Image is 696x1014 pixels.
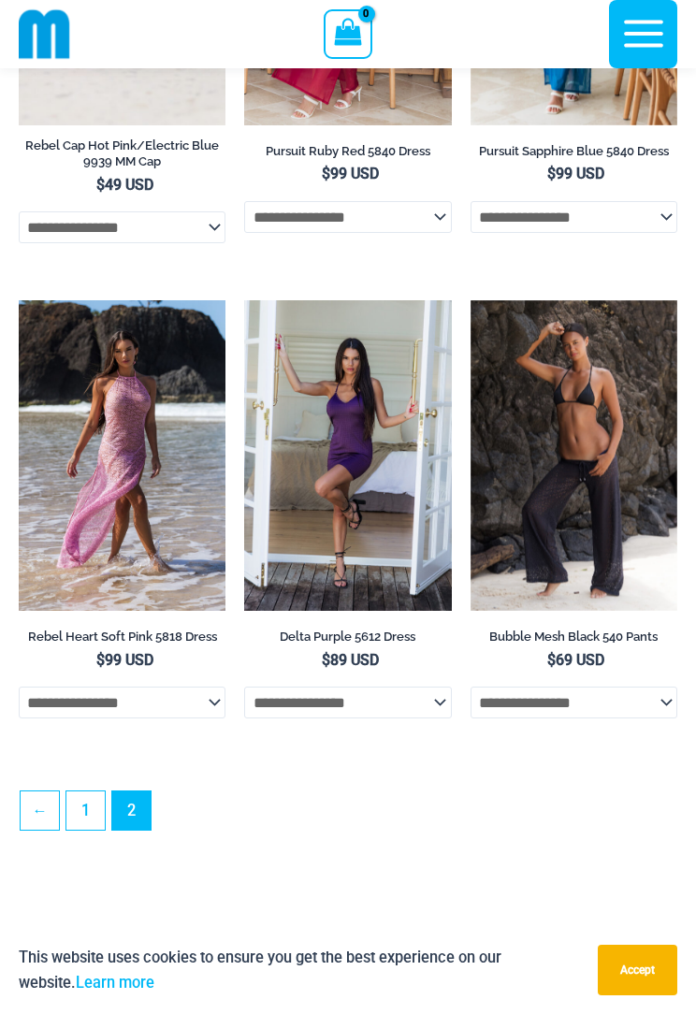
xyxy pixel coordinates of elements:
[471,300,677,611] a: Bubble Mesh Black 540 Pants 01Bubble Mesh Black 540 Pants 03Bubble Mesh Black 540 Pants 03
[471,629,677,651] a: Bubble Mesh Black 540 Pants
[471,143,677,166] a: Pursuit Sapphire Blue 5840 Dress
[19,629,225,645] h2: Rebel Heart Soft Pink 5818 Dress
[471,629,677,645] h2: Bubble Mesh Black 540 Pants
[324,9,371,58] a: View Shopping Cart, empty
[244,629,451,645] h2: Delta Purple 5612 Dress
[96,651,153,669] bdi: 99 USD
[96,651,105,669] span: $
[244,300,451,611] a: Delta Purple 5612 Dress 01Delta Purple 5612 Dress 03Delta Purple 5612 Dress 03
[112,791,151,830] span: Page 2
[471,300,677,611] img: Bubble Mesh Black 540 Pants 01
[244,300,451,611] img: Delta Purple 5612 Dress 01
[19,790,677,840] nav: Product Pagination
[19,138,225,169] h2: Rebel Cap Hot Pink/Electric Blue 9939 MM Cap
[322,651,379,669] bdi: 89 USD
[322,165,379,182] bdi: 99 USD
[66,791,105,830] a: Page 1
[547,165,556,182] span: $
[598,945,677,995] button: Accept
[19,629,225,651] a: Rebel Heart Soft Pink 5818 Dress
[244,629,451,651] a: Delta Purple 5612 Dress
[96,176,105,194] span: $
[19,945,584,995] p: This website uses cookies to ensure you get the best experience on our website.
[547,651,556,669] span: $
[471,143,677,159] h2: Pursuit Sapphire Blue 5840 Dress
[19,138,225,176] a: Rebel Cap Hot Pink/Electric Blue 9939 MM Cap
[547,165,604,182] bdi: 99 USD
[547,651,604,669] bdi: 69 USD
[322,651,330,669] span: $
[76,974,154,992] a: Learn more
[322,165,330,182] span: $
[19,300,225,611] a: Rebel Heart Soft Pink 5818 Dress 01Rebel Heart Soft Pink 5818 Dress 04Rebel Heart Soft Pink 5818 ...
[19,8,70,60] img: cropped mm emblem
[244,143,451,166] a: Pursuit Ruby Red 5840 Dress
[21,791,59,830] a: ←
[19,300,225,611] img: Rebel Heart Soft Pink 5818 Dress 01
[244,143,451,159] h2: Pursuit Ruby Red 5840 Dress
[96,176,153,194] bdi: 49 USD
